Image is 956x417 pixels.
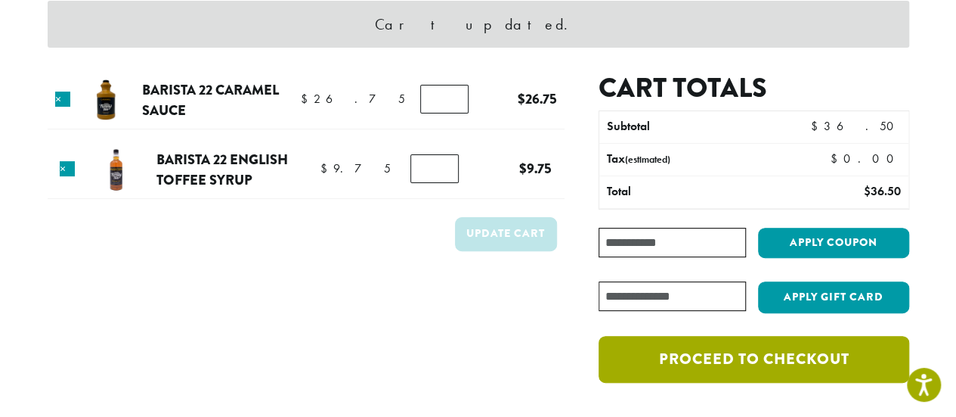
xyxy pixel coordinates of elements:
[320,160,333,176] span: $
[625,153,670,166] small: (estimated)
[863,183,900,199] bdi: 36.50
[599,72,908,104] h2: Cart totals
[758,228,909,259] button: Apply coupon
[599,176,784,208] th: Total
[48,1,909,48] div: Cart updated.
[410,154,459,183] input: Product quantity
[156,149,288,191] a: Barista 22 English Toffee Syrup
[810,118,900,134] bdi: 36.50
[301,91,405,107] bdi: 26.75
[82,76,131,125] img: Barista 22 Caramel Sauce
[599,111,784,143] th: Subtotal
[301,91,314,107] span: $
[599,336,908,383] a: Proceed to checkout
[758,282,909,313] button: Apply Gift Card
[142,79,279,121] a: Barista 22 Caramel Sauce
[455,217,557,251] button: Update cart
[519,158,527,179] span: $
[55,92,70,107] a: Remove this item
[831,151,901,166] bdi: 0.00
[420,85,469,114] input: Product quantity
[863,183,870,199] span: $
[91,145,141,194] img: Barista 22 English Toffee Syrup
[517,89,556,109] bdi: 26.75
[60,161,75,176] a: Remove this item
[519,158,552,179] bdi: 9.75
[810,118,823,134] span: $
[831,151,843,166] span: $
[320,160,391,176] bdi: 9.75
[599,144,818,176] th: Tax
[517,89,524,109] span: $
